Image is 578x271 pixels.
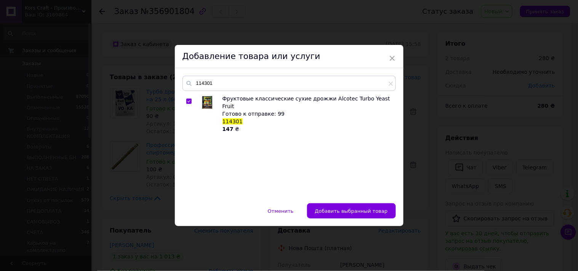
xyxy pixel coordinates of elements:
img: Фруктовые классические сухие дрожжи Alcotec Turbo Yeast Fruit [200,95,215,110]
span: Отменить [268,208,294,214]
button: Добавить выбранный товар [307,203,396,218]
span: Добавить выбранный товар [315,208,388,214]
div: Готово к отправке: 99 [223,110,392,118]
input: Поиск по товарам и услугам [183,76,396,91]
button: Отменить [260,203,302,218]
span: 114301 [223,118,243,124]
b: 147 [223,126,234,132]
span: × [389,52,396,65]
span: Фруктовые классические сухие дрожжи Alcotec Turbo Yeast Fruit [223,96,390,109]
div: ₴ [223,125,392,133]
div: Добавление товара или услуги [175,45,403,68]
